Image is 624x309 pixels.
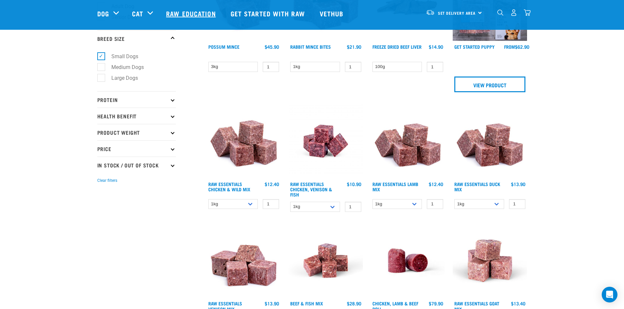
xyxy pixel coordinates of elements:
[509,199,525,209] input: 1
[371,224,445,298] img: Raw Essentials Chicken Lamb Beef Bulk Minced Raw Dog Food Roll Unwrapped
[454,45,495,48] a: Get Started Puppy
[453,224,527,298] img: Goat M Ix 38448
[265,44,279,49] div: $45.90
[454,77,525,92] a: View Product
[97,108,176,124] p: Health Benefit
[263,62,279,72] input: 1
[290,302,323,304] a: Beef & Fish Mix
[208,183,250,190] a: Raw Essentials Chicken & Wild Mix
[207,224,281,298] img: 1113 RE Venison Mix 01
[429,181,443,187] div: $12.40
[504,44,529,49] div: $62.90
[429,44,443,49] div: $14.90
[454,183,500,190] a: Raw Essentials Duck Mix
[101,74,141,82] label: Large Dogs
[511,301,525,306] div: $13.40
[427,62,443,72] input: 1
[345,62,361,72] input: 1
[372,183,418,190] a: Raw Essentials Lamb Mix
[511,181,525,187] div: $13.90
[347,301,361,306] div: $28.90
[345,202,361,212] input: 1
[510,9,517,16] img: user.png
[97,140,176,157] p: Price
[208,45,239,48] a: Possum Mince
[289,104,363,178] img: Chicken Venison mix 1655
[97,124,176,140] p: Product Weight
[263,199,279,209] input: 1
[347,44,361,49] div: $21.90
[524,9,531,16] img: home-icon@2x.png
[602,287,617,302] div: Open Intercom Messenger
[289,224,363,298] img: Beef Mackerel 1
[453,104,527,178] img: ?1041 RE Lamb Mix 01
[97,157,176,173] p: In Stock / Out Of Stock
[438,12,476,14] span: Set Delivery Area
[97,91,176,108] p: Protein
[347,181,361,187] div: $10.90
[97,9,109,18] a: Dog
[265,301,279,306] div: $13.90
[265,181,279,187] div: $12.40
[132,9,143,18] a: Cat
[224,0,313,26] a: Get started with Raw
[504,45,515,48] span: FROM
[101,63,146,71] label: Medium Dogs
[160,0,224,26] a: Raw Education
[313,0,352,26] a: Vethub
[427,199,443,209] input: 1
[429,301,443,306] div: $79.90
[371,104,445,178] img: ?1041 RE Lamb Mix 01
[497,9,503,16] img: home-icon-1@2x.png
[290,183,332,196] a: Raw Essentials Chicken, Venison & Fish
[101,52,141,60] label: Small Dogs
[207,104,281,178] img: Pile Of Cubed Chicken Wild Meat Mix
[426,9,435,15] img: van-moving.png
[372,45,422,48] a: Freeze Dried Beef Liver
[97,30,176,47] p: Breed Size
[97,178,117,183] button: Clear filters
[290,45,331,48] a: Rabbit Mince Bites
